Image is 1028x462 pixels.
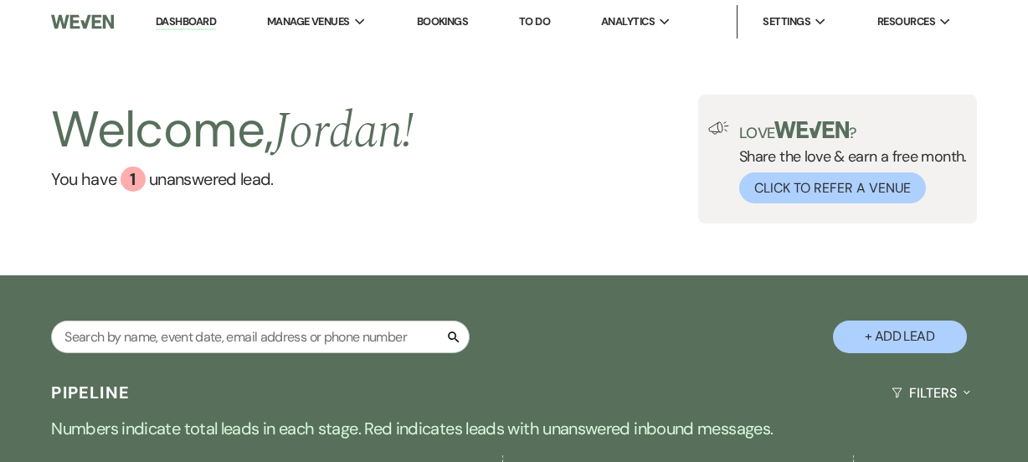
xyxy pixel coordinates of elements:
[51,4,113,39] img: Weven Logo
[51,95,414,167] h2: Welcome,
[601,13,655,30] span: Analytics
[833,321,967,353] button: + Add Lead
[877,13,935,30] span: Resources
[885,371,976,415] button: Filters
[763,13,810,30] span: Settings
[729,121,967,203] div: Share the love & earn a free month.
[708,121,729,135] img: loud-speaker-illustration.svg
[121,167,146,192] div: 1
[519,14,550,28] a: To Do
[273,93,414,170] span: Jordan !
[51,167,414,192] a: You have 1 unanswered lead.
[774,121,849,138] img: weven-logo-green.svg
[739,172,926,203] button: Click to Refer a Venue
[417,14,469,28] a: Bookings
[267,13,350,30] span: Manage Venues
[156,14,216,30] a: Dashboard
[51,381,130,404] h3: Pipeline
[51,321,470,353] input: Search by name, event date, email address or phone number
[739,121,967,141] p: Love ?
